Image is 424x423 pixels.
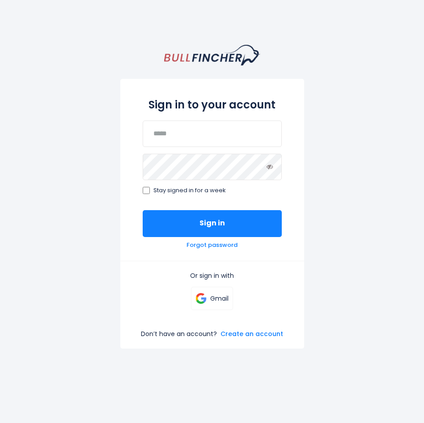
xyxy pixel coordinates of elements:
input: Stay signed in for a week [143,187,150,194]
a: Create an account [220,330,283,338]
p: Gmail [210,294,229,302]
p: Don’t have an account? [141,330,217,338]
a: Forgot password [187,242,237,249]
h2: Sign in to your account [143,99,282,112]
button: Sign in [143,210,282,237]
a: homepage [164,45,260,65]
a: Gmail [191,287,233,310]
span: Stay signed in for a week [153,187,226,194]
p: Or sign in with [143,272,282,280]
